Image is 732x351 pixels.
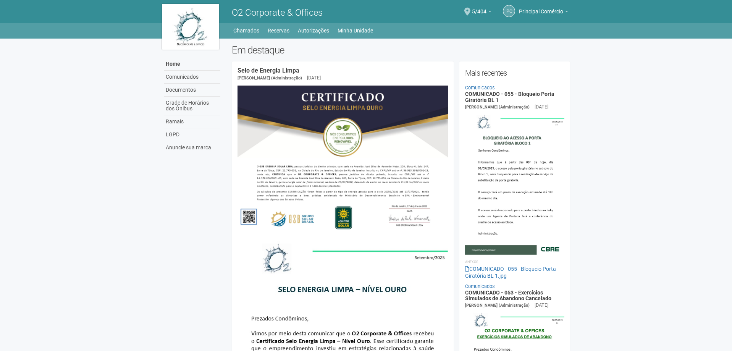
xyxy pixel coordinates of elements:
[164,128,220,141] a: LGPD
[268,25,289,36] a: Reservas
[465,91,554,103] a: COMUNICADO - 055 - Bloqueio Porta Giratória BL 1
[465,266,556,279] a: COMUNICADO - 055 - Bloqueio Porta Giratória BL 1.jpg
[164,71,220,84] a: Comunicados
[472,1,486,15] span: 5/404
[535,302,548,309] div: [DATE]
[238,76,302,81] span: [PERSON_NAME] (Administração)
[465,105,530,110] span: [PERSON_NAME] (Administração)
[238,67,299,74] a: Selo de Energia Limpa
[472,10,491,16] a: 5/404
[465,283,495,289] a: Comunicados
[307,74,321,81] div: [DATE]
[238,86,448,235] img: COMUNICADO%20-%20054%20-%20Selo%20de%20Energia%20Limpa%20-%20P%C3%A1g.%202.jpg
[535,104,548,110] div: [DATE]
[519,1,563,15] span: Principal Comércio
[162,4,219,50] img: logo.jpg
[233,25,259,36] a: Chamados
[465,111,565,254] img: COMUNICADO%20-%20055%20-%20Bloqueio%20Porta%20Girat%C3%B3ria%20BL%201.jpg
[519,10,568,16] a: Principal Comércio
[465,67,565,79] h2: Mais recentes
[164,115,220,128] a: Ramais
[338,25,373,36] a: Minha Unidade
[465,290,551,301] a: COMUNICADO - 053 - Exercícios Simulados de Abandono Cancelado
[465,85,495,91] a: Comunicados
[232,44,570,56] h2: Em destaque
[164,141,220,154] a: Anuncie sua marca
[465,259,565,265] li: Anexos
[164,84,220,97] a: Documentos
[232,7,323,18] span: O2 Corporate & Offices
[164,97,220,115] a: Grade de Horários dos Ônibus
[503,5,515,17] a: PC
[465,303,530,308] span: [PERSON_NAME] (Administração)
[164,58,220,71] a: Home
[298,25,329,36] a: Autorizações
